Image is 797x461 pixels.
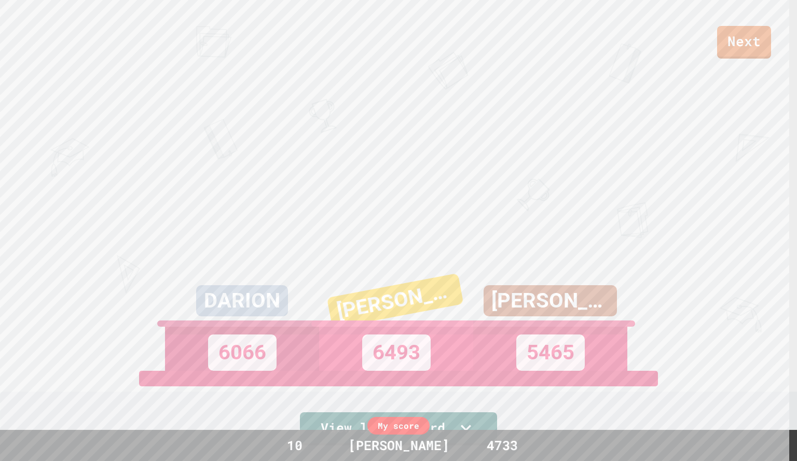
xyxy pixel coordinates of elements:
[463,436,541,455] div: 4733
[256,436,334,455] div: 10
[338,436,460,455] div: [PERSON_NAME]
[362,334,431,371] div: 6493
[196,285,288,316] div: DARION
[484,285,617,316] div: [PERSON_NAME]
[208,334,277,371] div: 6066
[367,417,430,435] div: My score
[717,26,771,59] a: Next
[516,334,585,371] div: 5465
[300,412,497,445] a: View leaderboard
[327,273,464,329] div: [PERSON_NAME]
